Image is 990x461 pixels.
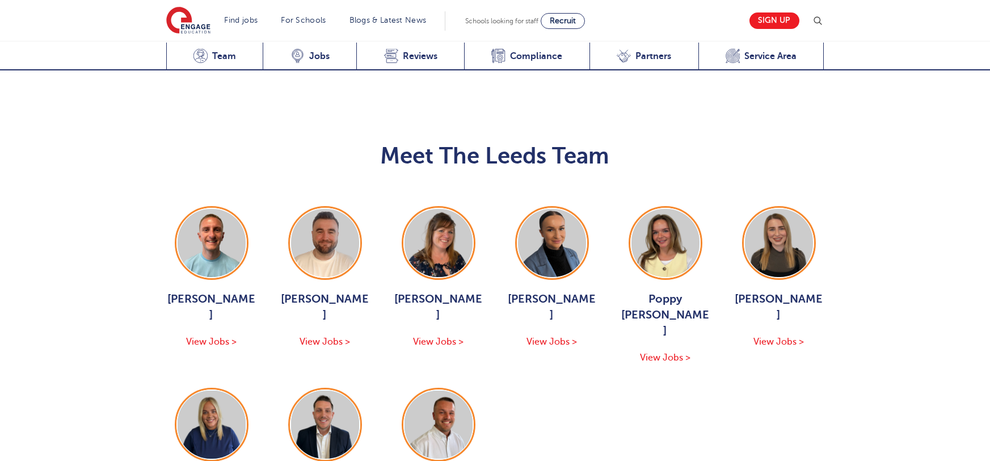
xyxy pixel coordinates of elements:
[166,143,824,170] h2: Meet The Leeds Team
[178,391,246,459] img: Hannah Day
[393,206,484,349] a: [PERSON_NAME] View Jobs >
[640,353,690,363] span: View Jobs >
[291,391,359,459] img: Declan Goodman
[178,209,246,277] img: George Dignam
[510,51,562,62] span: Compliance
[300,337,350,347] span: View Jobs >
[507,291,597,323] span: [PERSON_NAME]
[745,209,813,277] img: Layla McCosker
[393,291,484,323] span: [PERSON_NAME]
[734,291,824,323] span: [PERSON_NAME]
[291,209,359,277] img: Chris Rushton
[263,43,356,70] a: Jobs
[698,43,824,70] a: Service Area
[526,337,577,347] span: View Jobs >
[631,209,700,277] img: Poppy Burnside
[635,51,671,62] span: Partners
[280,291,370,323] span: [PERSON_NAME]
[405,209,473,277] img: Joanne Wright
[753,337,804,347] span: View Jobs >
[465,17,538,25] span: Schools looking for staff
[413,337,464,347] span: View Jobs >
[225,16,258,24] a: Find jobs
[166,206,257,349] a: [PERSON_NAME] View Jobs >
[620,206,711,365] a: Poppy [PERSON_NAME] View Jobs >
[403,51,437,62] span: Reviews
[356,43,464,70] a: Reviews
[589,43,698,70] a: Partners
[349,16,427,24] a: Blogs & Latest News
[550,16,576,25] span: Recruit
[281,16,326,24] a: For Schools
[166,291,257,323] span: [PERSON_NAME]
[620,291,711,339] span: Poppy [PERSON_NAME]
[186,337,237,347] span: View Jobs >
[734,206,824,349] a: [PERSON_NAME] View Jobs >
[507,206,597,349] a: [PERSON_NAME] View Jobs >
[166,7,210,35] img: Engage Education
[212,51,236,62] span: Team
[744,51,797,62] span: Service Area
[280,206,370,349] a: [PERSON_NAME] View Jobs >
[749,12,799,29] a: Sign up
[405,391,473,459] img: Liam Ffrench
[518,209,586,277] img: Holly Johnson
[541,13,585,29] a: Recruit
[166,43,263,70] a: Team
[464,43,589,70] a: Compliance
[309,51,330,62] span: Jobs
